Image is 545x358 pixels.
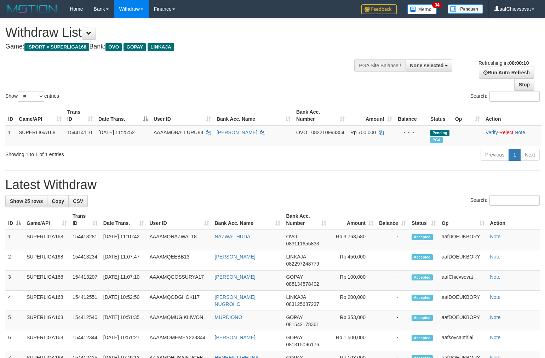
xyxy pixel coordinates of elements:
span: Accepted [412,254,433,260]
span: None selected [410,63,444,68]
span: Copy [52,198,64,204]
td: aafDOEUKBORY [439,311,487,331]
span: Copy 081542178361 to clipboard [286,322,319,327]
th: Trans ID: activate to sort column ascending [70,210,101,230]
td: [DATE] 10:51:27 [101,331,147,351]
input: Search: [489,91,540,102]
th: Status [428,106,452,126]
td: - [376,250,409,271]
span: LINKAJA [286,294,306,300]
th: Bank Acc. Name: activate to sort column ascending [214,106,293,126]
td: - [376,311,409,331]
th: Game/API: activate to sort column ascending [16,106,64,126]
td: 1 [5,230,24,250]
td: · · [483,126,541,146]
span: LINKAJA [148,43,174,51]
th: Bank Acc. Number: activate to sort column ascending [293,106,348,126]
td: [DATE] 10:52:50 [101,291,147,311]
td: Rp 100,000 [329,271,376,291]
a: Reject [499,130,514,135]
a: Copy [47,195,69,207]
td: 154412344 [70,331,101,351]
th: ID [5,106,16,126]
td: [DATE] 11:07:10 [101,271,147,291]
a: Note [490,294,501,300]
span: Show 25 rows [10,198,43,204]
span: Accepted [412,274,433,280]
td: Rp 450,000 [329,250,376,271]
div: Showing 1 to 1 of 1 entries [5,148,222,158]
td: 6 [5,331,24,351]
img: MOTION_logo.png [5,4,59,14]
span: LINKAJA [286,254,306,260]
span: Copy 083125687237 to clipboard [286,301,319,307]
span: GOPAY [286,314,303,320]
strong: 00:00:10 [509,60,529,66]
span: AAAAMQBALLURU88 [154,130,203,135]
a: Run Auto-Refresh [479,67,534,79]
span: [DATE] 11:25:52 [98,130,134,135]
span: GOPAY [286,335,303,340]
a: Note [490,254,501,260]
h4: Game: Bank: [5,43,356,50]
td: 1 [5,126,16,146]
th: Status: activate to sort column ascending [409,210,439,230]
th: Op: activate to sort column ascending [452,106,483,126]
a: Note [490,234,501,239]
a: [PERSON_NAME] [215,274,256,280]
span: OVO [296,130,307,135]
a: Note [490,274,501,280]
td: [DATE] 11:07:47 [101,250,147,271]
span: Refreshing in: [478,60,529,66]
td: 4 [5,291,24,311]
a: Note [515,130,525,135]
span: 34 [432,2,442,8]
span: Accepted [412,295,433,301]
td: Rp 3,763,580 [329,230,376,250]
th: Date Trans.: activate to sort column ascending [101,210,147,230]
a: Note [490,314,501,320]
td: - [376,271,409,291]
img: Feedback.jpg [361,4,397,14]
td: SUPERLIGA168 [24,230,70,250]
td: - [376,230,409,250]
th: Bank Acc. Number: activate to sort column ascending [283,210,329,230]
span: Copy 082210993354 to clipboard [311,130,344,135]
a: Show 25 rows [5,195,47,207]
th: Balance [395,106,428,126]
span: Rp 700.000 [350,130,376,135]
td: SUPERLIGA168 [24,311,70,331]
a: Note [490,335,501,340]
span: Accepted [412,335,433,341]
th: User ID: activate to sort column ascending [147,210,212,230]
button: None selected [406,59,453,72]
td: AAAAMQMEMEY223344 [147,331,212,351]
td: aafDOEUKBORY [439,250,487,271]
img: Button%20Memo.svg [407,4,437,14]
a: MURDIONO [215,314,242,320]
a: [PERSON_NAME] [215,335,256,340]
td: 154412540 [70,311,101,331]
td: 2 [5,250,24,271]
th: User ID: activate to sort column ascending [151,106,214,126]
th: ID: activate to sort column descending [5,210,24,230]
td: 154412551 [70,291,101,311]
a: Stop [514,79,534,91]
span: ISPORT > SUPERLIGA168 [24,43,89,51]
td: Rp 200,000 [329,291,376,311]
td: 154413234 [70,250,101,271]
span: GOPAY [124,43,146,51]
a: [PERSON_NAME] [215,254,256,260]
span: Copy 082297248779 to clipboard [286,261,319,267]
td: aafDOEUKBORY [439,291,487,311]
td: AAAAMQMUGIKLIWON [147,311,212,331]
td: AAAAMQEEBB13 [147,250,212,271]
span: Marked by aafsoycanthlai [430,137,443,143]
td: [DATE] 11:10:42 [101,230,147,250]
td: AAAAMQODGHOKI17 [147,291,212,311]
td: SUPERLIGA168 [24,331,70,351]
a: Previous [481,149,509,161]
img: panduan.png [448,4,483,14]
td: [DATE] 10:51:35 [101,311,147,331]
span: Accepted [412,234,433,240]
